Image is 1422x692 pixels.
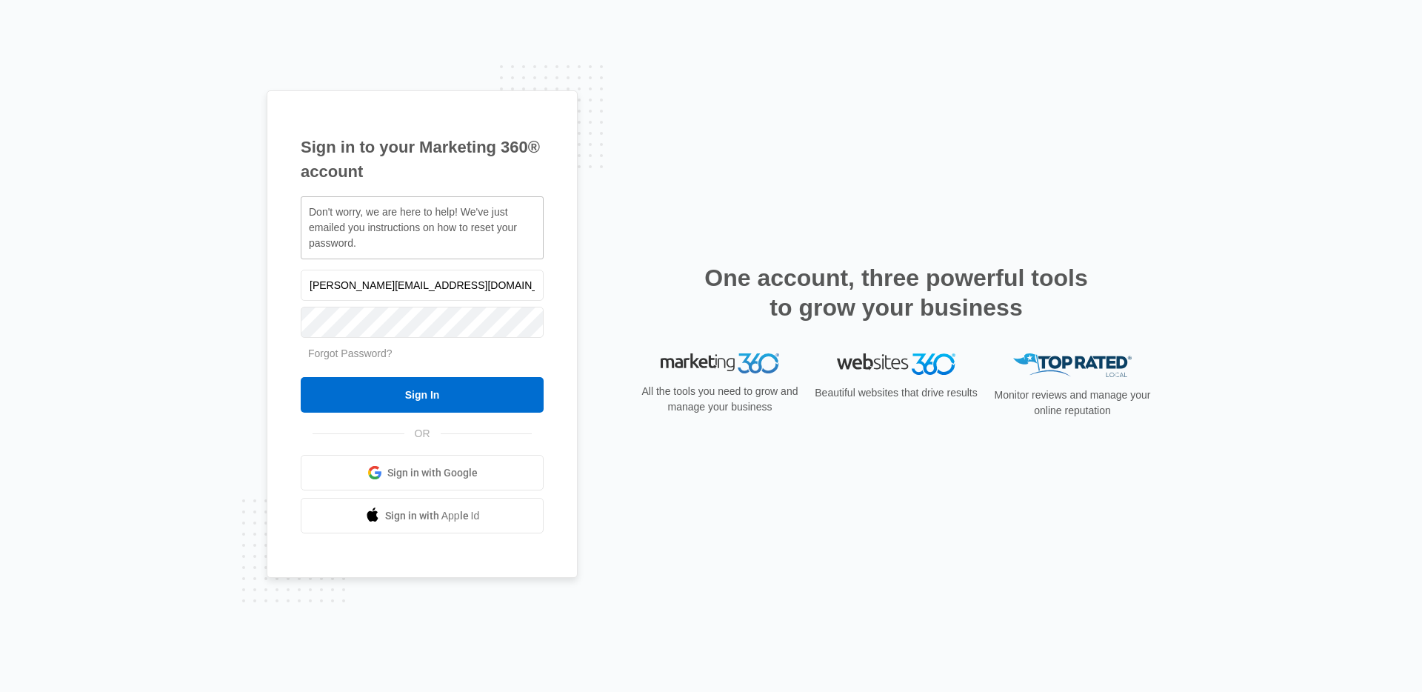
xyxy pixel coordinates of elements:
input: Email [301,270,544,301]
span: OR [404,426,441,442]
img: Top Rated Local [1013,353,1132,378]
p: Beautiful websites that drive results [813,385,979,401]
a: Sign in with Apple Id [301,498,544,533]
p: Monitor reviews and manage your online reputation [989,387,1155,419]
span: Sign in with Google [387,465,478,481]
a: Forgot Password? [308,347,393,359]
p: All the tools you need to grow and manage your business [637,384,803,415]
a: Sign in with Google [301,455,544,490]
span: Sign in with Apple Id [385,508,480,524]
input: Sign In [301,377,544,413]
img: Websites 360 [837,353,955,375]
h2: One account, three powerful tools to grow your business [700,263,1092,322]
h1: Sign in to your Marketing 360® account [301,135,544,184]
span: Don't worry, we are here to help! We've just emailed you instructions on how to reset your password. [309,206,517,249]
img: Marketing 360 [661,353,779,374]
